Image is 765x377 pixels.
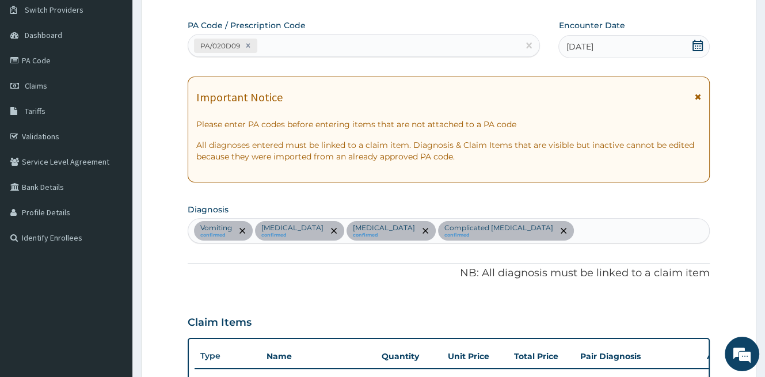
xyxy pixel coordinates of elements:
h3: Claim Items [188,317,252,329]
div: Chat with us now [60,64,193,79]
span: remove selection option [329,226,339,236]
small: confirmed [444,233,553,238]
span: remove selection option [558,226,569,236]
label: Encounter Date [558,20,625,31]
p: Please enter PA codes before entering items that are not attached to a PA code [196,119,701,130]
th: Unit Price [442,345,508,368]
p: Vomiting [200,223,232,233]
th: Pair Diagnosis [574,345,701,368]
label: Diagnosis [188,204,229,215]
span: remove selection option [237,226,248,236]
th: Name [261,345,376,368]
p: [MEDICAL_DATA] [353,223,415,233]
span: remove selection option [420,226,431,236]
span: Claims [25,81,47,91]
small: confirmed [200,233,232,238]
th: Actions [701,345,759,368]
p: [MEDICAL_DATA] [261,223,323,233]
small: confirmed [261,233,323,238]
th: Quantity [376,345,442,368]
span: Dashboard [25,30,62,40]
span: Switch Providers [25,5,83,15]
span: [DATE] [566,41,593,52]
h1: Important Notice [196,91,283,104]
div: PA/020D09 [197,39,242,52]
span: Tariffs [25,106,45,116]
small: confirmed [353,233,415,238]
p: NB: All diagnosis must be linked to a claim item [188,266,710,281]
p: Complicated [MEDICAL_DATA] [444,223,553,233]
th: Total Price [508,345,574,368]
textarea: Type your message and hit 'Enter' [6,253,219,294]
span: We're online! [67,115,159,231]
img: d_794563401_company_1708531726252_794563401 [21,58,47,86]
div: Minimize live chat window [189,6,216,33]
th: Type [195,345,261,367]
label: PA Code / Prescription Code [188,20,306,31]
p: All diagnoses entered must be linked to a claim item. Diagnosis & Claim Items that are visible bu... [196,139,701,162]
